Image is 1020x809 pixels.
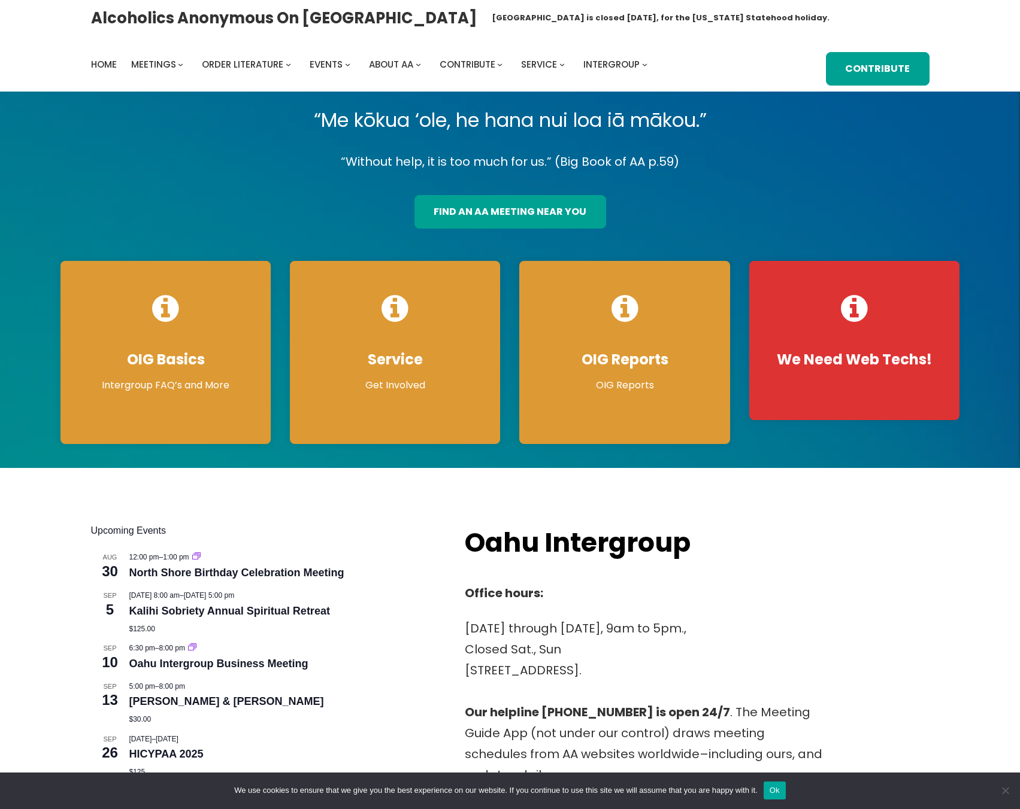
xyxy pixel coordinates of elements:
h1: [GEOGRAPHIC_DATA] is closed [DATE], for the [US_STATE] Statehood holiday. [492,12,830,24]
span: Sep [91,591,129,601]
button: Events submenu [345,62,350,67]
a: North Shore Birthday Celebration Meeting [129,567,344,579]
span: Sep [91,682,129,692]
span: $30.00 [129,715,152,723]
span: 10 [91,652,129,673]
time: – [129,591,235,600]
span: Events [310,58,343,71]
span: Sep [91,734,129,744]
button: Ok [764,781,786,799]
span: 5 [91,600,129,620]
span: Contribute [440,58,495,71]
h4: OIG Basics [72,351,259,369]
span: $125.00 [129,625,155,633]
time: – [129,553,191,561]
button: Contribute submenu [497,62,503,67]
span: Intergroup [583,58,640,71]
span: 5:00 pm [129,682,155,691]
time: – [129,682,185,691]
span: Aug [91,552,129,562]
nav: Intergroup [91,56,652,73]
span: 8:00 pm [159,644,185,652]
a: Intergroup [583,56,640,73]
h4: Service [302,351,488,369]
span: 30 [91,561,129,582]
span: Sep [91,643,129,653]
a: [PERSON_NAME] & [PERSON_NAME] [129,695,324,708]
span: We use cookies to ensure that we give you the best experience on our website. If you continue to ... [234,784,757,796]
time: – [129,644,187,652]
a: Event series: Oahu Intergroup Business Meeting [188,644,196,652]
span: Service [521,58,557,71]
h2: Oahu Intergroup [465,524,753,561]
span: $125 [129,768,146,776]
h4: OIG Reports [531,351,718,369]
p: “Without help, it is too much for us.” (Big Book of AA p.59) [51,151,969,172]
p: [DATE] through [DATE], 9am to 5pm., Closed Sat., Sun [STREET_ADDRESS]. . The Meeting Guide App (n... [465,618,824,786]
span: [DATE] 8:00 am [129,591,180,600]
span: 12:00 pm [129,553,159,561]
a: Contribute [826,52,930,86]
a: Service [521,56,557,73]
a: find an aa meeting near you [414,195,606,229]
a: Kalihi Sobriety Annual Spiritual Retreat [129,605,330,618]
time: – [129,735,178,743]
button: Order Literature submenu [286,62,291,67]
a: Home [91,56,117,73]
p: “Me kōkua ‘ole, he hana nui loa iā mākou.” [51,104,969,137]
h2: Upcoming Events [91,524,441,538]
span: Home [91,58,117,71]
a: Oahu Intergroup Business Meeting [129,658,308,670]
a: Event series: North Shore Birthday Celebration Meeting [192,553,201,561]
strong: Our helpline [PHONE_NUMBER] is open 24/7 [465,704,730,720]
span: Meetings [131,58,176,71]
a: Alcoholics Anonymous on [GEOGRAPHIC_DATA] [91,4,477,32]
span: [DATE] [129,735,152,743]
strong: Office hours: [465,585,543,601]
span: 6:30 pm [129,644,155,652]
p: Intergroup FAQ’s and More [72,378,259,393]
span: [DATE] [156,735,178,743]
span: 13 [91,690,129,710]
a: Events [310,56,343,73]
span: No [999,784,1011,796]
span: 1:00 pm [163,553,189,561]
a: Meetings [131,56,176,73]
p: Get Involved [302,378,488,393]
a: About AA [369,56,413,73]
span: Order Literature [202,58,283,71]
a: HICYPAA 2025 [129,748,204,761]
span: 8:00 pm [159,682,185,691]
button: About AA submenu [416,62,421,67]
a: Contribute [440,56,495,73]
button: Meetings submenu [178,62,183,67]
h4: We Need Web Techs! [761,351,948,369]
button: Intergroup submenu [642,62,647,67]
span: [DATE] 5:00 pm [184,591,234,600]
span: 26 [91,743,129,763]
span: About AA [369,58,413,71]
p: OIG Reports [531,378,718,393]
button: Service submenu [559,62,565,67]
